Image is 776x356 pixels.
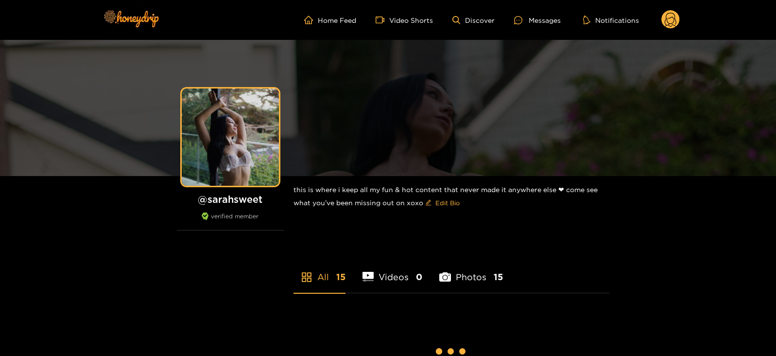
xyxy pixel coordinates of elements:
div: verified member [177,213,284,231]
span: edit [425,199,431,207]
span: Edit Bio [435,198,460,208]
li: Videos [362,249,423,293]
li: All [293,249,345,293]
div: Messages [514,15,561,26]
div: this is where i keep all my fun & hot content that never made it anywhere else ❤︎︎ come see what ... [293,176,609,218]
li: Photos [439,249,503,293]
a: Home Feed [304,16,356,24]
span: 0 [416,271,422,283]
h1: @ sarahsweet [177,193,284,205]
span: video-camera [376,16,389,24]
button: editEdit Bio [423,195,462,211]
a: Discover [452,16,495,24]
span: appstore [301,271,312,283]
span: home [304,16,318,24]
a: Video Shorts [376,16,433,24]
button: Notifications [580,15,642,25]
span: 15 [494,271,503,283]
span: 15 [336,271,345,283]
